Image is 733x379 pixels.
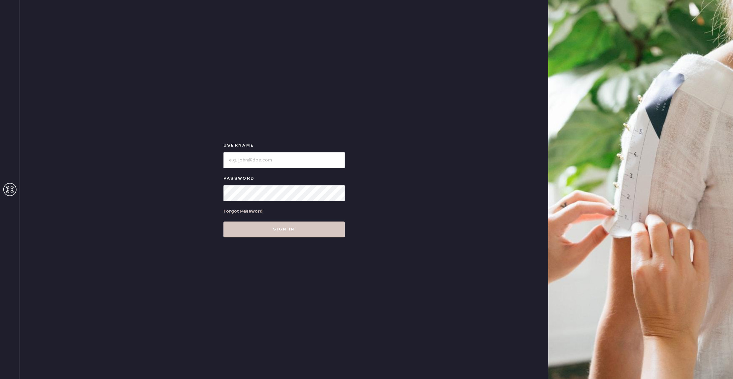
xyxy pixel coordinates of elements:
[223,222,345,237] button: Sign in
[223,142,345,150] label: Username
[223,152,345,168] input: e.g. john@doe.com
[223,201,263,222] a: Forgot Password
[223,175,345,183] label: Password
[223,208,263,215] div: Forgot Password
